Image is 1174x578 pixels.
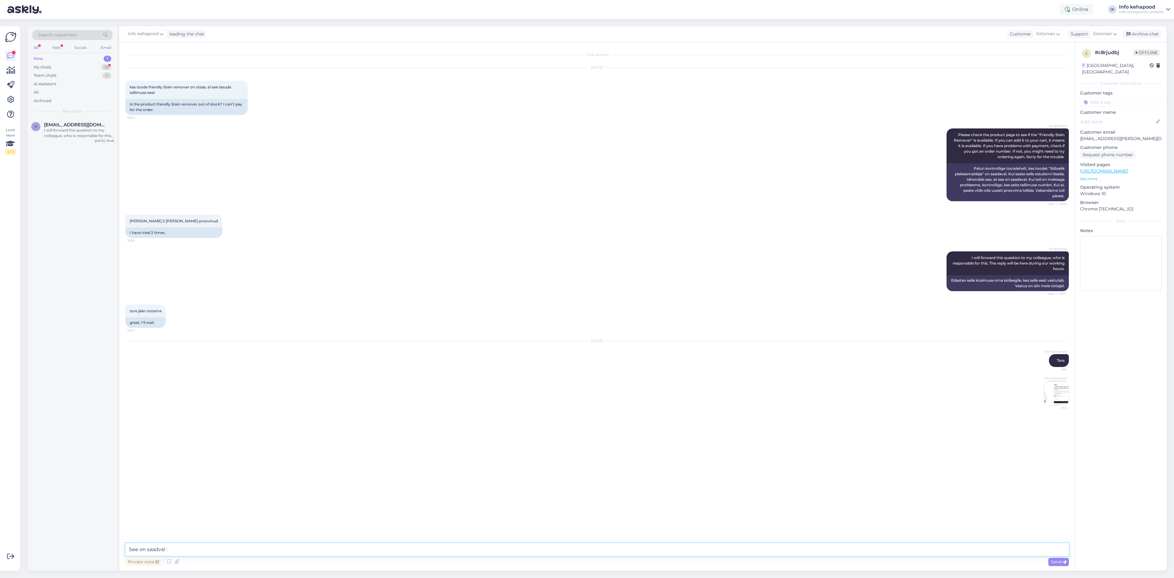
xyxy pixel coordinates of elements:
div: Email [100,44,113,52]
span: Send [1051,559,1066,565]
textarea: See on saadval : [125,543,1069,556]
span: kajuelina@gmail.com [44,122,108,128]
div: Extra [1080,218,1162,224]
span: Search customers [38,32,77,38]
p: Customer phone [1080,144,1162,151]
div: Info kehapood [1119,5,1164,9]
div: [DATE] [125,338,1069,344]
div: My chats [34,64,51,70]
a: Info kehapoodInfo kehapood's website [1119,5,1170,14]
span: kas toode friendly Stain remover on otsas, ei saa tasuda tellimuse eest [130,85,232,95]
span: Estonian [1036,31,1055,37]
div: Info kehapood's website [1119,9,1164,14]
p: Browser [1080,199,1162,206]
span: Info kehapood [1044,349,1067,354]
div: Customer [1007,31,1031,37]
p: Notes [1080,228,1162,234]
span: k [35,124,37,129]
div: [GEOGRAPHIC_DATA], [GEOGRAPHIC_DATA] [1082,62,1150,75]
span: New chats [63,109,82,114]
span: 9:14 [1044,367,1067,372]
span: c [1085,51,1088,56]
img: Askly Logo [5,31,17,43]
div: All [32,44,39,52]
div: Customer information [1080,81,1162,86]
p: Customer name [1080,109,1162,116]
div: 0 [102,72,111,79]
div: Archive chat [1123,30,1161,38]
span: Please check the product page to see if the "Friendly Stain Remover" is available. If you can add... [954,132,1065,159]
div: [DATE] [125,65,1069,70]
span: Seen ✓ 18:07 [1044,291,1067,296]
div: I have tried 2 times. [125,228,222,238]
div: [DATE] 19:48 [95,139,114,143]
div: AI Assistant [34,81,56,87]
span: 18:06 [127,238,150,243]
div: Is the product friendly Stain remover out of stock? I can't pay for the order. [125,99,248,115]
span: Estonian [1093,31,1112,37]
div: Web [51,44,62,52]
span: Tere [1057,358,1065,363]
span: tore jään ootama [130,309,161,313]
p: [EMAIL_ADDRESS][PERSON_NAME][DOMAIN_NAME] [1080,135,1162,142]
div: Online [1060,4,1093,15]
div: New [34,56,43,62]
span: AI Assistant [1044,124,1067,128]
p: Customer email [1080,129,1162,135]
div: I will forward this question to my colleague, who is responsible for this. The reply will be here... [44,128,114,139]
div: Palun kontrollige tootelehelt, kas toodet "Sõbralik plekieemaldaja" on saadaval. Kui saate selle ... [947,163,1069,201]
span: Offline [1133,49,1160,56]
p: Customer tags [1080,90,1162,96]
input: Add name [1080,118,1155,125]
div: # c8rjudbj [1095,49,1133,56]
p: Chrome [TECHNICAL_ID] [1080,206,1162,212]
span: 9:14 [1044,406,1067,410]
div: Support [1068,31,1088,37]
span: Info kehapood [1044,376,1067,380]
div: leading the chat [167,31,204,37]
div: 1 [104,56,111,62]
p: Windows 10 [1080,191,1162,197]
div: Socials [73,44,88,52]
span: I will forward this question to my colleague, who is responsible for this. The reply will be here... [953,255,1065,271]
div: Private note [125,558,161,566]
div: Archived [34,98,51,104]
span: Info kehapood [128,31,159,37]
img: Attachment [1044,381,1069,405]
div: IK [1108,5,1117,14]
div: Edastan selle küsimuse oma kolleegile, kes selle eest vastutab. Vastus on siin meie tööajal. [947,275,1069,291]
span: 18:05 [127,115,150,120]
span: [PERSON_NAME] 2 [PERSON_NAME] proovinud [130,219,218,223]
span: Seen ✓ 18:06 [1044,202,1067,206]
div: Chat started [125,52,1069,57]
div: great, I'll wait [125,317,166,328]
div: 2 / 3 [5,149,16,155]
p: See more ... [1080,176,1162,182]
input: Add a tag [1080,98,1162,107]
div: Request phone number [1080,151,1135,159]
a: [URL][DOMAIN_NAME] [1080,168,1128,174]
p: Visited pages [1080,161,1162,168]
span: 18:07 [127,328,150,333]
div: All [34,89,39,95]
div: Team chats [34,72,56,79]
div: 18 [101,64,111,70]
div: Look Here [5,127,16,155]
span: AI Assistant [1044,246,1067,251]
p: Operating system [1080,184,1162,191]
